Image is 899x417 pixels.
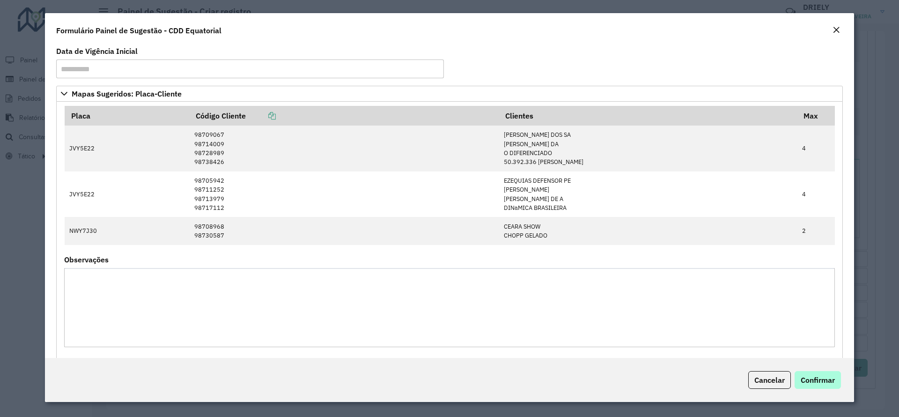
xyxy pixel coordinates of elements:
[189,171,499,217] td: 98705942 98711252 98713979 98717112
[189,126,499,171] td: 98709067 98714009 98728989 98738426
[797,106,835,126] th: Max
[499,217,797,245] td: CEARA SHOW CHOPP GELADO
[189,217,499,245] td: 98708968 98730587
[72,90,182,97] span: Mapas Sugeridos: Placa-Cliente
[499,171,797,217] td: EZEQUIAS DEFENSOR PE [PERSON_NAME] [PERSON_NAME] DE A DINaMICA BRASILEIRA
[748,371,791,389] button: Cancelar
[499,106,797,126] th: Clientes
[499,126,797,171] td: [PERSON_NAME] DOS SA [PERSON_NAME] DA O DIFERENCIADO 50.392.336 [PERSON_NAME]
[65,126,190,171] td: JVY5E22
[56,45,138,57] label: Data de Vigência Inicial
[801,375,835,385] span: Confirmar
[830,24,843,37] button: Close
[65,171,190,217] td: JVY5E22
[795,371,841,389] button: Confirmar
[65,217,190,245] td: NWY7J30
[56,25,221,36] h4: Formulário Painel de Sugestão - CDD Equatorial
[65,106,190,126] th: Placa
[797,126,835,171] td: 4
[64,254,109,265] label: Observações
[189,106,499,126] th: Código Cliente
[56,86,843,102] a: Mapas Sugeridos: Placa-Cliente
[56,102,843,359] div: Mapas Sugeridos: Placa-Cliente
[833,26,840,34] em: Fechar
[797,217,835,245] td: 2
[797,171,835,217] td: 4
[754,375,785,385] span: Cancelar
[246,111,276,120] a: Copiar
